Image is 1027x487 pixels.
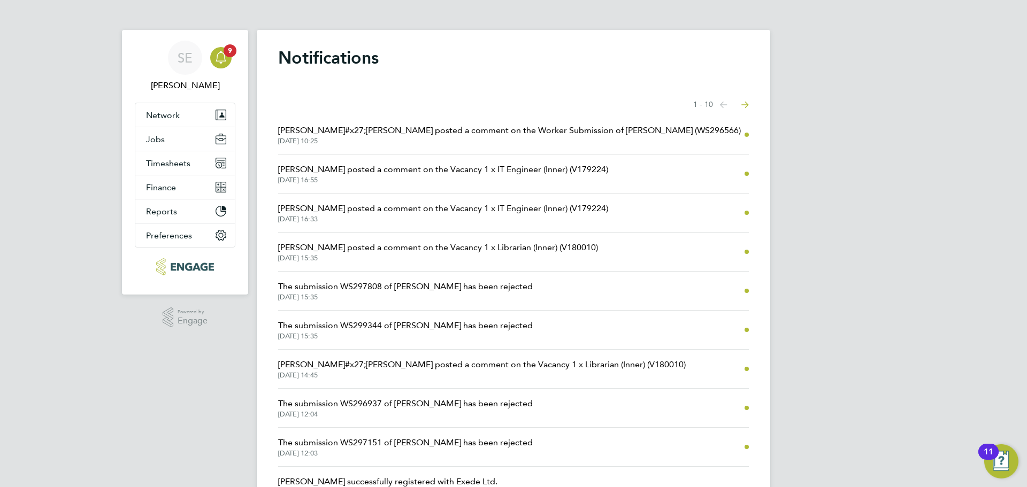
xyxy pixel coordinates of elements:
span: [DATE] 15:35 [278,293,533,302]
a: The submission WS297808 of [PERSON_NAME] has been rejected[DATE] 15:35 [278,280,533,302]
span: Finance [146,182,176,192]
div: 11 [984,452,993,466]
span: [DATE] 10:25 [278,137,741,145]
span: [DATE] 15:35 [278,332,533,341]
a: The submission WS299344 of [PERSON_NAME] has been rejected[DATE] 15:35 [278,319,533,341]
button: Network [135,103,235,127]
span: Reports [146,206,177,217]
img: xede-logo-retina.png [156,258,213,275]
a: Powered byEngage [163,307,208,328]
span: [DATE] 16:33 [278,215,608,223]
button: Open Resource Center, 11 new notifications [984,444,1018,478]
button: Reports [135,199,235,223]
h1: Notifications [278,47,749,68]
span: SE [178,51,193,65]
a: [PERSON_NAME] posted a comment on the Vacancy 1 x IT Engineer (Inner) (V179224)[DATE] 16:55 [278,163,608,184]
a: The submission WS297151 of [PERSON_NAME] has been rejected[DATE] 12:03 [278,436,533,458]
nav: Main navigation [122,30,248,295]
a: The submission WS296937 of [PERSON_NAME] has been rejected[DATE] 12:04 [278,397,533,419]
span: [DATE] 12:03 [278,449,533,458]
span: [DATE] 14:45 [278,371,686,380]
span: The submission WS297151 of [PERSON_NAME] has been rejected [278,436,533,449]
span: Timesheets [146,158,190,168]
button: Preferences [135,223,235,247]
a: [PERSON_NAME]#x27;[PERSON_NAME] posted a comment on the Worker Submission of [PERSON_NAME] (WS296... [278,124,741,145]
span: 1 - 10 [693,99,713,110]
span: [PERSON_NAME] posted a comment on the Vacancy 1 x IT Engineer (Inner) (V179224) [278,163,608,176]
a: [PERSON_NAME] posted a comment on the Vacancy 1 x IT Engineer (Inner) (V179224)[DATE] 16:33 [278,202,608,223]
a: Go to home page [135,258,235,275]
a: 9 [210,41,232,75]
span: The submission WS296937 of [PERSON_NAME] has been rejected [278,397,533,410]
span: Network [146,110,180,120]
span: 9 [224,44,236,57]
span: [DATE] 15:35 [278,254,598,262]
span: [PERSON_NAME] posted a comment on the Vacancy 1 x IT Engineer (Inner) (V179224) [278,202,608,215]
span: [PERSON_NAME] posted a comment on the Vacancy 1 x Librarian (Inner) (V180010) [278,241,598,254]
span: [DATE] 16:55 [278,176,608,184]
a: [PERSON_NAME] posted a comment on the Vacancy 1 x Librarian (Inner) (V180010)[DATE] 15:35 [278,241,598,262]
button: Timesheets [135,151,235,175]
span: [PERSON_NAME]#x27;[PERSON_NAME] posted a comment on the Vacancy 1 x Librarian (Inner) (V180010) [278,358,686,371]
span: [DATE] 12:04 [278,410,533,419]
nav: Select page of notifications list [693,94,749,115]
span: Jobs [146,134,165,144]
a: SE[PERSON_NAME] [135,41,235,92]
span: [PERSON_NAME]#x27;[PERSON_NAME] posted a comment on the Worker Submission of [PERSON_NAME] (WS296... [278,124,741,137]
button: Finance [135,175,235,199]
span: Sophia Ede [135,79,235,92]
a: [PERSON_NAME]#x27;[PERSON_NAME] posted a comment on the Vacancy 1 x Librarian (Inner) (V180010)[D... [278,358,686,380]
span: Preferences [146,230,192,241]
span: Engage [178,316,208,326]
button: Jobs [135,127,235,151]
span: The submission WS297808 of [PERSON_NAME] has been rejected [278,280,533,293]
span: The submission WS299344 of [PERSON_NAME] has been rejected [278,319,533,332]
span: Powered by [178,307,208,316]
